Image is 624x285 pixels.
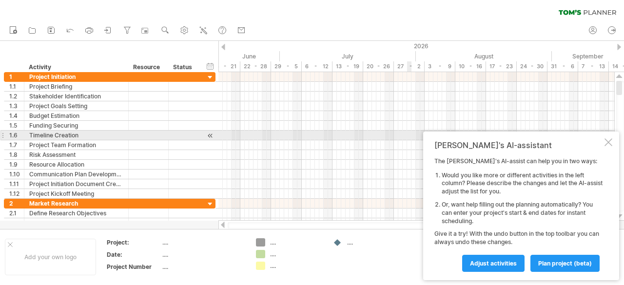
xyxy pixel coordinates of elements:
div: Budget Estimation [29,111,123,120]
div: 29 - 5 [271,61,302,72]
div: Activity [29,62,123,72]
div: Market Research [29,199,123,208]
div: 1.4 [9,111,24,120]
div: Project Initiation [29,72,123,81]
div: Project Number [107,263,160,271]
div: 22 - 28 [240,61,271,72]
div: 17 - 23 [486,61,517,72]
div: 1.10 [9,170,24,179]
div: Project Team Formation [29,140,123,150]
div: The [PERSON_NAME]'s AI-assist can help you in two ways: Give it a try! With the undo button in th... [434,157,603,271]
div: 2.2 [9,218,24,228]
div: Resource Allocation [29,160,123,169]
div: 1.9 [9,160,24,169]
li: Would you like more or different activities in the left column? Please describe the changes and l... [442,171,603,196]
div: 13 - 19 [332,61,363,72]
div: Timeline Creation [29,131,123,140]
div: .... [270,250,323,258]
span: Adjust activities [470,260,517,267]
div: August 2026 [416,51,552,61]
a: plan project (beta) [530,255,600,272]
div: Define Research Objectives [29,209,123,218]
div: 1.6 [9,131,24,140]
div: .... [162,238,244,247]
div: 15 - 21 [210,61,240,72]
div: Stakeholder Identification [29,92,123,101]
div: 1.8 [9,150,24,159]
div: [PERSON_NAME]'s AI-assistant [434,140,603,150]
div: 2 [9,199,24,208]
a: Adjust activities [462,255,525,272]
div: Add your own logo [5,239,96,275]
div: 6 - 12 [302,61,332,72]
div: Identify Target Market [29,218,123,228]
div: 10 - 16 [455,61,486,72]
div: 31 - 6 [547,61,578,72]
li: Or, want help filling out the planning automatically? You can enter your project's start & end da... [442,201,603,225]
span: plan project (beta) [538,260,592,267]
div: 1.5 [9,121,24,130]
div: Project Goals Setting [29,101,123,111]
div: 1.2 [9,92,24,101]
div: Project Briefing [29,82,123,91]
div: Project Kickoff Meeting [29,189,123,198]
div: Project Initiation Document Creation [29,179,123,189]
div: 1.11 [9,179,24,189]
div: 1.1 [9,82,24,91]
div: Risk Assessment [29,150,123,159]
div: 2.1 [9,209,24,218]
div: 7 - 13 [578,61,609,72]
div: 27 - 2 [394,61,425,72]
div: 20 - 26 [363,61,394,72]
div: July 2026 [280,51,416,61]
div: 1.12 [9,189,24,198]
div: Communication Plan Development [29,170,123,179]
div: Funding Securing [29,121,123,130]
div: .... [270,262,323,270]
div: Resource [133,62,163,72]
div: 1 [9,72,24,81]
div: Status [173,62,195,72]
div: .... [347,238,400,247]
div: scroll to activity [206,131,215,141]
div: .... [162,263,244,271]
div: 1.7 [9,140,24,150]
div: 3 - 9 [425,61,455,72]
div: .... [270,238,323,247]
div: Project: [107,238,160,247]
div: 1.3 [9,101,24,111]
div: .... [162,250,244,259]
div: 24 - 30 [517,61,547,72]
div: Date: [107,250,160,259]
